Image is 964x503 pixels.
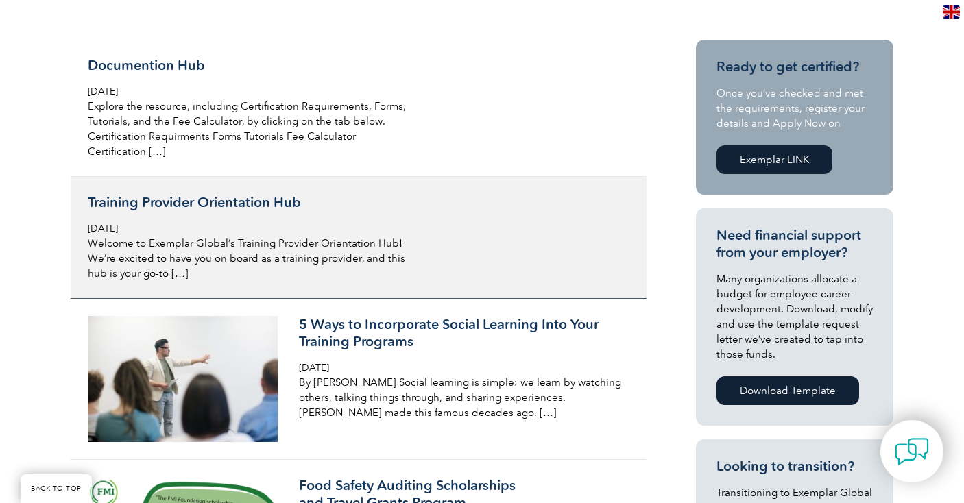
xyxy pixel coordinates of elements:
a: 5 Ways to Incorporate Social Learning Into Your Training Programs [DATE] By [PERSON_NAME] Social ... [71,299,647,460]
h3: Need financial support from your employer? [716,227,873,261]
h3: 5 Ways to Incorporate Social Learning Into Your Training Programs [299,316,624,350]
h3: Ready to get certified? [716,58,873,75]
a: Documention Hub [DATE] Explore the resource, including Certification Requirements, Forms, Tutoria... [71,40,647,177]
img: en [943,5,960,19]
img: pexels-fauxels-3184328-300x200.jpg [88,316,278,442]
p: Explore the resource, including Certification Requirements, Forms, Tutorials, and the Fee Calcula... [88,99,413,159]
a: Exemplar LINK [716,145,832,174]
h3: Documention Hub [88,57,413,74]
h3: Training Provider Orientation Hub [88,194,413,211]
img: contact-chat.png [895,434,929,469]
h3: Looking to transition? [716,458,873,475]
p: Once you’ve checked and met the requirements, register your details and Apply Now on [716,86,873,131]
a: Training Provider Orientation Hub [DATE] Welcome to Exemplar Global’s Training Provider Orientati... [71,177,647,299]
a: BACK TO TOP [21,474,92,503]
p: By [PERSON_NAME] Social learning is simple: we learn by watching others, talking things through, ... [299,375,624,420]
span: [DATE] [88,223,118,234]
a: Download Template [716,376,859,405]
p: Many organizations allocate a budget for employee career development. Download, modify and use th... [716,271,873,362]
p: Welcome to Exemplar Global’s Training Provider Orientation Hub! We’re excited to have you on boar... [88,236,413,281]
span: [DATE] [299,362,329,373]
span: [DATE] [88,86,118,97]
